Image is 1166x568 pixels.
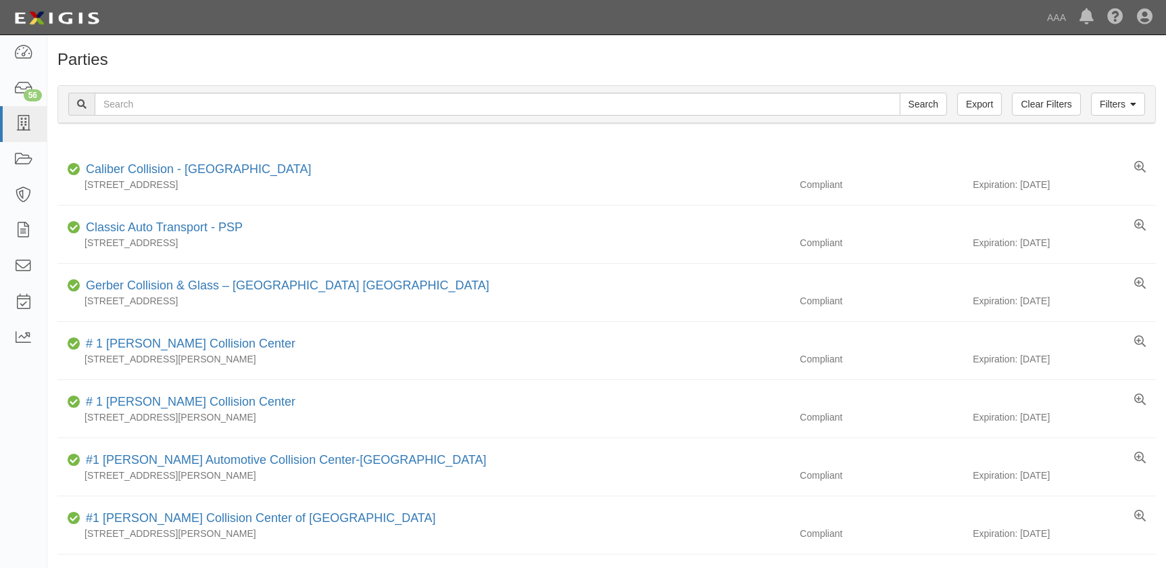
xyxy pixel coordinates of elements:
[68,339,80,349] i: Compliant
[973,527,1156,540] div: Expiration: [DATE]
[1134,161,1146,174] a: View results summary
[790,352,973,366] div: Compliant
[86,220,243,234] a: Classic Auto Transport - PSP
[86,162,311,176] a: Caliber Collision - [GEOGRAPHIC_DATA]
[86,395,295,408] a: # 1 [PERSON_NAME] Collision Center
[57,527,790,540] div: [STREET_ADDRESS][PERSON_NAME]
[68,514,80,523] i: Compliant
[68,223,80,233] i: Compliant
[1107,9,1123,26] i: Help Center - Complianz
[57,352,790,366] div: [STREET_ADDRESS][PERSON_NAME]
[973,469,1156,482] div: Expiration: [DATE]
[1012,93,1080,116] a: Clear Filters
[80,277,489,295] div: Gerber Collision & Glass – Houston Brighton
[790,178,973,191] div: Compliant
[790,527,973,540] div: Compliant
[68,456,80,465] i: Compliant
[957,93,1002,116] a: Export
[1040,4,1073,31] a: AAA
[57,178,790,191] div: [STREET_ADDRESS]
[80,394,295,411] div: # 1 Cochran Collision Center
[80,335,295,353] div: # 1 Cochran Collision Center
[68,165,80,174] i: Compliant
[57,469,790,482] div: [STREET_ADDRESS][PERSON_NAME]
[973,178,1156,191] div: Expiration: [DATE]
[1091,93,1145,116] a: Filters
[1134,219,1146,233] a: View results summary
[80,452,487,469] div: #1 Cochran Automotive Collision Center-Monroeville
[68,281,80,291] i: Compliant
[790,410,973,424] div: Compliant
[86,337,295,350] a: # 1 [PERSON_NAME] Collision Center
[973,236,1156,250] div: Expiration: [DATE]
[80,510,436,527] div: #1 Cochran Collision Center of Greensburg
[973,410,1156,424] div: Expiration: [DATE]
[973,352,1156,366] div: Expiration: [DATE]
[57,410,790,424] div: [STREET_ADDRESS][PERSON_NAME]
[57,294,790,308] div: [STREET_ADDRESS]
[68,398,80,407] i: Compliant
[1134,394,1146,407] a: View results summary
[900,93,947,116] input: Search
[86,279,489,292] a: Gerber Collision & Glass – [GEOGRAPHIC_DATA] [GEOGRAPHIC_DATA]
[80,161,311,179] div: Caliber Collision - Gainesville
[790,236,973,250] div: Compliant
[86,511,436,525] a: #1 [PERSON_NAME] Collision Center of [GEOGRAPHIC_DATA]
[790,294,973,308] div: Compliant
[1134,277,1146,291] a: View results summary
[86,453,487,467] a: #1 [PERSON_NAME] Automotive Collision Center-[GEOGRAPHIC_DATA]
[24,89,42,101] div: 56
[973,294,1156,308] div: Expiration: [DATE]
[790,469,973,482] div: Compliant
[57,236,790,250] div: [STREET_ADDRESS]
[1134,452,1146,465] a: View results summary
[1134,510,1146,523] a: View results summary
[57,51,1156,68] h1: Parties
[95,93,900,116] input: Search
[10,6,103,30] img: logo-5460c22ac91f19d4615b14bd174203de0afe785f0fc80cf4dbbc73dc1793850b.png
[80,219,243,237] div: Classic Auto Transport - PSP
[1134,335,1146,349] a: View results summary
